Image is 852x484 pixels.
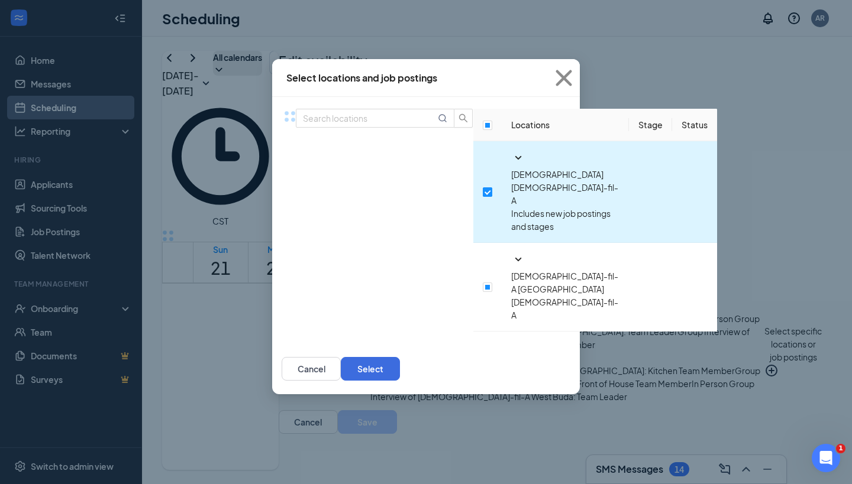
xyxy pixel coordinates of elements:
iframe: Intercom live chat [812,444,840,472]
button: Cancel [282,357,341,381]
div: Select locations and job postings [286,72,437,85]
button: Select [341,357,400,381]
th: Stage [629,109,672,141]
svg: Cross [548,62,580,94]
span: 1 [836,444,845,453]
th: Status [672,109,717,141]
span: [DEMOGRAPHIC_DATA] [511,169,603,180]
input: Search locations [303,112,435,125]
p: [DEMOGRAPHIC_DATA]-fil-A [511,181,619,207]
button: Close [548,59,580,97]
p: [DEMOGRAPHIC_DATA]-fil-A [511,295,619,321]
span: search [454,113,472,123]
svg: SmallChevronDown [511,252,525,267]
button: search [454,109,473,128]
span: Includes new job postings and stages [511,208,611,232]
th: Locations [502,109,629,141]
svg: SmallChevronDown [511,151,525,165]
span: [DEMOGRAPHIC_DATA]-fil-A [GEOGRAPHIC_DATA] [511,271,618,294]
svg: MagnifyingGlass [438,113,447,123]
